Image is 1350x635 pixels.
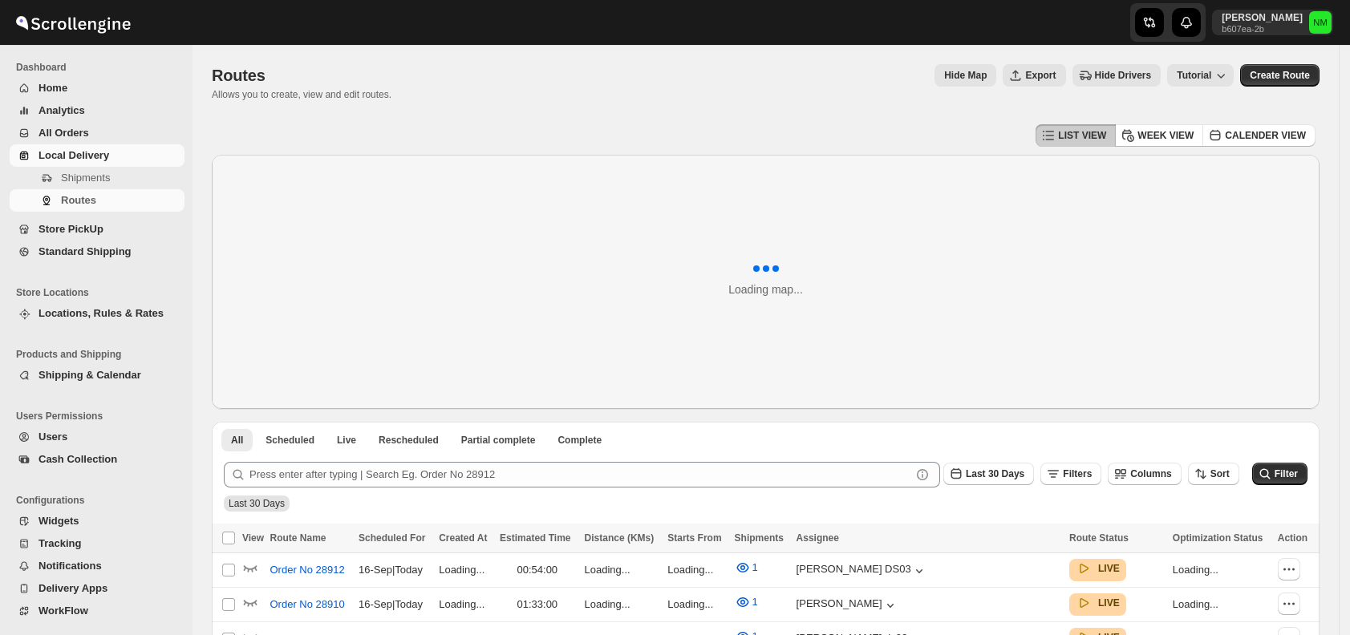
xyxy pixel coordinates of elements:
[1173,597,1268,613] p: Loading...
[667,562,724,578] p: Loading...
[1252,463,1307,485] button: Filter
[1188,463,1239,485] button: Sort
[1309,11,1332,34] span: Narjit Magar
[1025,69,1056,82] span: Export
[585,597,659,613] p: Loading...
[1250,69,1310,82] span: Create Route
[500,532,570,544] span: Estimated Time
[39,104,85,116] span: Analytics
[667,532,721,544] span: Starts From
[242,532,264,544] span: View
[500,562,575,578] div: 00:54:00
[1063,468,1092,479] span: Filters
[1202,124,1316,147] button: CALENDER VIEW
[221,429,253,451] button: All routes
[1313,18,1327,27] text: NM
[944,69,987,82] span: Hide Map
[735,532,784,544] span: Shipments
[585,562,659,578] p: Loading...
[212,88,391,101] p: Allows you to create, view and edit routes.
[1098,563,1120,574] b: LIVE
[752,596,758,608] span: 1
[39,82,67,94] span: Home
[1036,124,1116,147] button: LIST VIEW
[1095,69,1152,82] span: Hide Drivers
[439,532,487,544] span: Created At
[557,434,602,447] span: Complete
[797,597,898,613] button: [PERSON_NAME]
[10,189,184,212] button: Routes
[1069,532,1129,544] span: Route Status
[229,498,285,509] span: Last 30 Days
[337,434,356,447] span: Live
[728,281,803,297] div: Loading map...
[1003,64,1065,87] button: Export
[359,564,423,576] span: 16-Sep | Today
[725,555,768,580] button: 1
[16,61,184,74] span: Dashboard
[1225,129,1306,142] span: CALENDER VIEW
[1115,124,1203,147] button: WEEK VIEW
[10,510,184,532] button: Widgets
[270,597,345,613] span: Order No 28910
[1130,468,1171,479] span: Columns
[39,537,81,549] span: Tracking
[39,149,109,161] span: Local Delivery
[249,462,911,487] input: Press enter after typing | Search Eg. Order No 28912
[1076,595,1120,611] button: LIVE
[1240,64,1320,87] button: Create Route
[261,557,355,583] button: Order No 28912
[39,453,117,465] span: Cash Collection
[500,597,575,613] div: 01:33:00
[1098,597,1120,609] b: LIVE
[10,555,184,577] button: Notifications
[461,434,536,447] span: Partial complete
[231,434,243,447] span: All
[39,582,107,594] span: Delivery Apps
[1072,64,1161,87] button: Hide Drivers
[1173,562,1268,578] p: Loading...
[439,562,490,578] p: Loading...
[10,600,184,622] button: WorkFlow
[1212,10,1333,35] button: User menu
[10,99,184,122] button: Analytics
[1275,468,1298,479] span: Filter
[10,426,184,448] button: Users
[934,64,996,87] button: Map action label
[1076,560,1120,576] button: LIVE
[16,494,184,507] span: Configurations
[1167,64,1234,87] button: Tutorial
[943,463,1034,485] button: Last 30 Days
[61,194,96,206] span: Routes
[10,77,184,99] button: Home
[10,448,184,471] button: Cash Collection
[667,597,724,613] p: Loading...
[270,562,345,578] span: Order No 28912
[61,172,110,184] span: Shipments
[439,597,490,613] p: Loading...
[39,605,88,617] span: WorkFlow
[39,431,67,443] span: Users
[797,563,927,579] button: [PERSON_NAME] DS03
[1222,24,1303,34] p: b607ea-2b
[39,515,79,527] span: Widgets
[16,286,184,299] span: Store Locations
[266,434,314,447] span: Scheduled
[16,410,184,423] span: Users Permissions
[1278,532,1307,544] span: Action
[966,468,1024,479] span: Last 30 Days
[10,577,184,600] button: Delivery Apps
[10,364,184,386] button: Shipping & Calendar
[10,532,184,555] button: Tracking
[39,369,141,381] span: Shipping & Calendar
[16,348,184,361] span: Products and Shipping
[797,532,839,544] span: Assignee
[379,434,439,447] span: Rescheduled
[10,302,184,325] button: Locations, Rules & Rates
[1173,532,1263,544] span: Optimization Status
[39,245,132,257] span: Standard Shipping
[270,532,326,544] span: Route Name
[212,67,266,84] span: Routes
[1137,129,1194,142] span: WEEK VIEW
